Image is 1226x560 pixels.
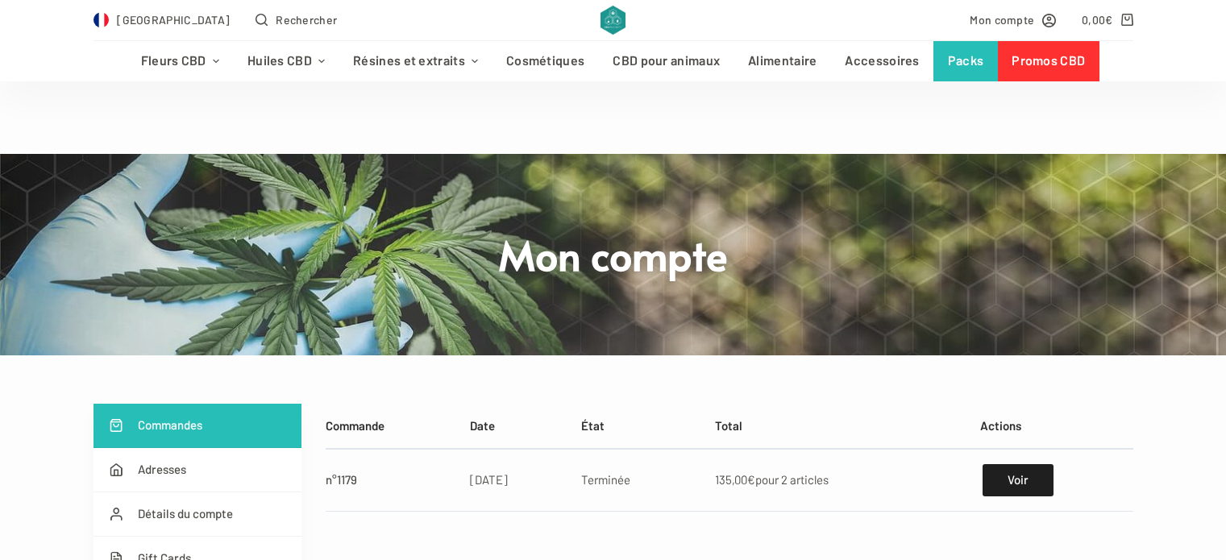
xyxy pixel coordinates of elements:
a: Voir [983,464,1053,496]
span: Actions [980,418,1021,433]
a: Commandes [94,404,301,448]
td: pour 2 articles [707,449,971,512]
a: Alimentaire [734,41,831,81]
a: Mon compte [970,10,1056,29]
a: Panier d’achat [1082,10,1132,29]
a: Huiles CBD [233,41,339,81]
a: Adresses [94,448,301,492]
span: Total [715,418,742,433]
nav: Menu d’en-tête [127,41,1099,81]
img: FR Flag [94,12,110,28]
span: Rechercher [276,10,337,29]
a: Détails du compte [94,492,301,537]
button: Ouvrir le formulaire de recherche [256,10,337,29]
span: 135,00 [715,472,755,487]
a: Promos CBD [998,41,1099,81]
span: € [1105,13,1112,27]
a: Résines et extraits [339,41,492,81]
span: [GEOGRAPHIC_DATA] [117,10,230,29]
bdi: 0,00 [1082,13,1113,27]
td: Terminée [573,449,707,512]
h1: Mon compte [311,228,916,280]
a: n°1179 [326,472,357,487]
span: Mon compte [970,10,1034,29]
a: Fleurs CBD [127,41,233,81]
a: Packs [933,41,998,81]
span: Commande [326,418,384,433]
a: Accessoires [831,41,933,81]
time: [DATE] [470,472,508,487]
a: Select Country [94,10,231,29]
span: € [747,472,755,487]
img: CBD Alchemy [601,6,625,35]
a: Cosmétiques [492,41,599,81]
a: CBD pour animaux [599,41,734,81]
span: Date [470,418,495,433]
span: État [581,418,605,433]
